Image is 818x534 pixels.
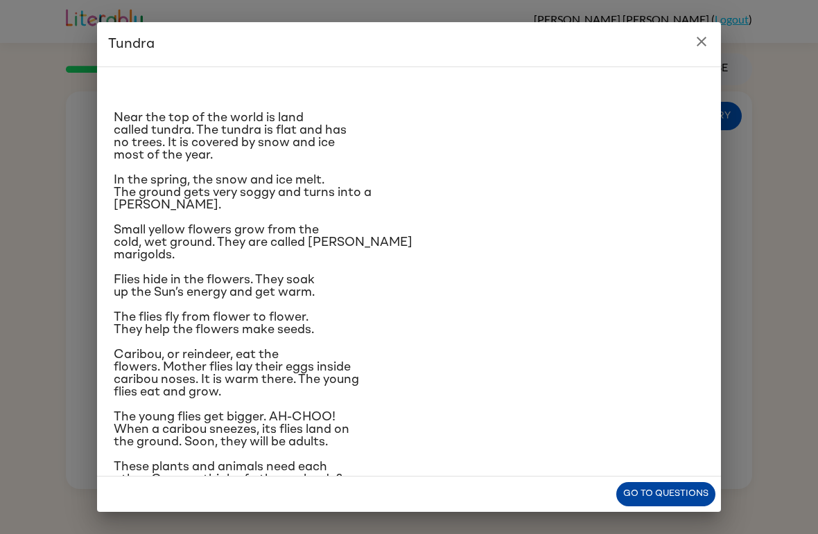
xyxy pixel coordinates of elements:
span: The young flies get bigger. AH-CHOO! When a caribou sneezes, its flies land on the ground. Soon, ... [114,411,349,448]
span: Flies hide in the flowers. They soak up the Sun’s energy and get warm. [114,274,315,299]
button: Go to questions [616,482,715,506]
span: Near the top of the world is land called tundra. The tundra is flat and has no trees. It is cover... [114,112,347,161]
span: Small yellow flowers grow from the cold, wet ground. They are called [PERSON_NAME] marigolds. [114,224,412,261]
span: These plants and animals need each other. Can you think of others who do? [114,461,342,486]
span: In the spring, the snow and ice melt. The ground gets very soggy and turns into a [PERSON_NAME]. [114,174,372,211]
span: The flies fly from flower to flower. They help the flowers make seeds. [114,311,314,336]
span: Caribou, or reindeer, eat the flowers. Mother flies lay their eggs inside caribou noses. It is wa... [114,348,359,398]
button: close [688,28,715,55]
h2: Tundra [97,22,721,66]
